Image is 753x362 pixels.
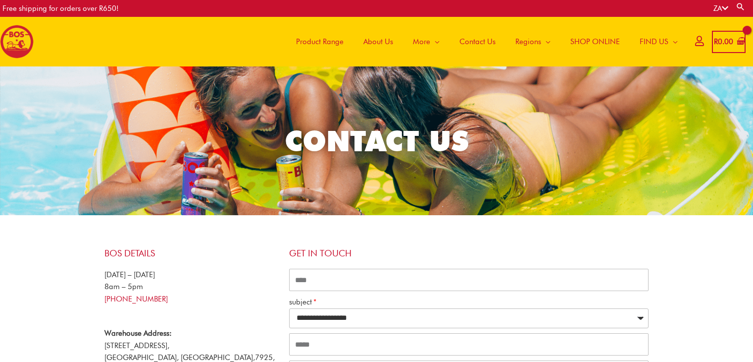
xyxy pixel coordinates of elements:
[104,248,279,259] h4: BOS Details
[714,37,733,46] bdi: 0.00
[104,329,172,338] strong: Warehouse Address:
[289,296,316,308] label: subject
[289,248,649,259] h4: Get in touch
[104,341,169,350] span: [STREET_ADDRESS],
[736,2,746,11] a: Search button
[104,353,255,362] span: [GEOGRAPHIC_DATA], [GEOGRAPHIC_DATA],
[560,17,630,66] a: SHOP ONLINE
[296,27,344,57] span: Product Range
[713,4,728,13] a: ZA
[363,27,393,57] span: About Us
[403,17,450,66] a: More
[712,31,746,53] a: View Shopping Cart, empty
[279,17,688,66] nav: Site Navigation
[353,17,403,66] a: About Us
[413,27,430,57] span: More
[104,282,143,291] span: 8am – 5pm
[505,17,560,66] a: Regions
[570,27,620,57] span: SHOP ONLINE
[100,122,653,159] h2: CONTACT US
[515,27,541,57] span: Regions
[640,27,668,57] span: FIND US
[714,37,718,46] span: R
[104,270,155,279] span: [DATE] – [DATE]
[450,17,505,66] a: Contact Us
[104,295,168,303] a: [PHONE_NUMBER]
[286,17,353,66] a: Product Range
[459,27,496,57] span: Contact Us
